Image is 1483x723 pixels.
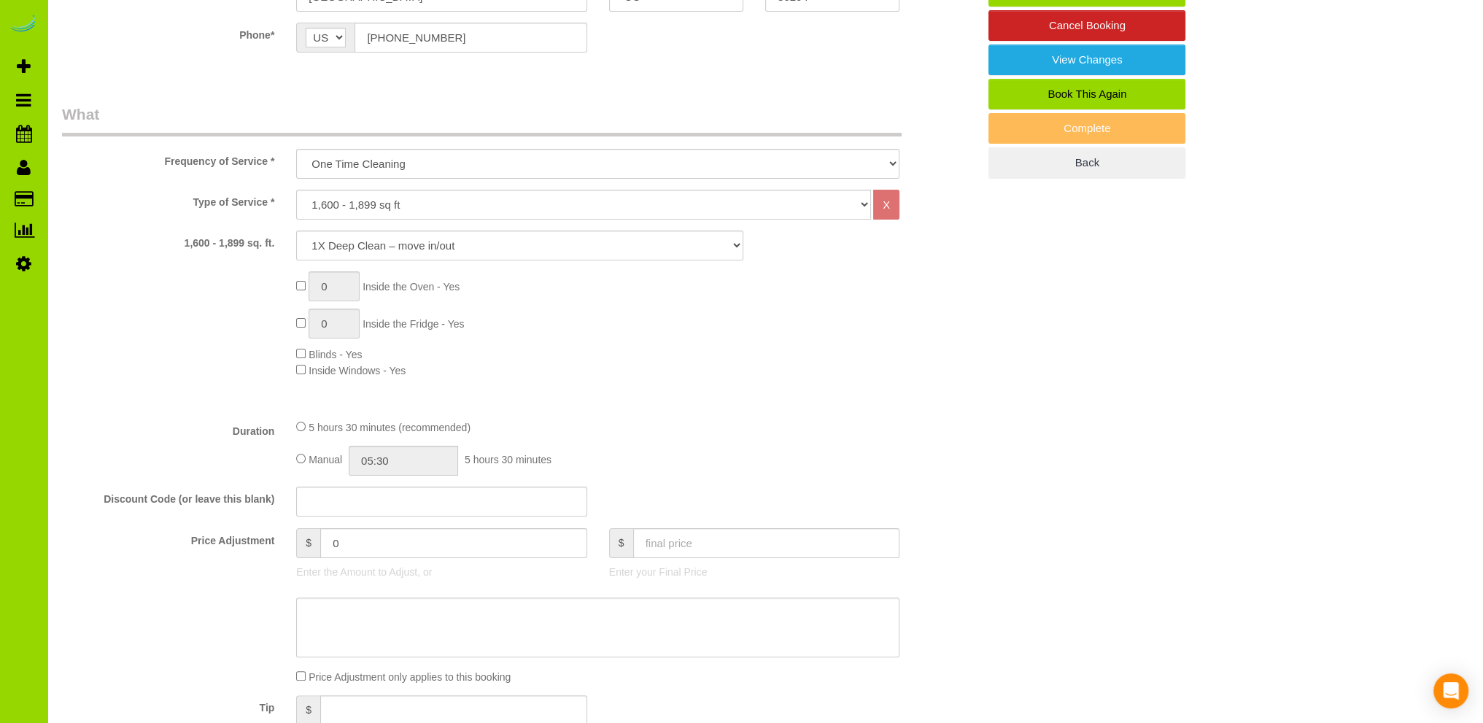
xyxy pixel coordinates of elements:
span: Inside the Oven - Yes [363,281,460,293]
label: Discount Code (or leave this blank) [51,487,285,506]
span: $ [296,528,320,558]
input: Phone* [355,23,586,53]
span: Blinds - Yes [309,349,362,360]
div: Open Intercom Messenger [1433,673,1468,708]
p: Enter your Final Price [609,565,899,579]
span: 5 hours 30 minutes (recommended) [309,422,471,433]
label: Tip [51,695,285,715]
span: Inside Windows - Yes [309,365,406,376]
a: Cancel Booking [988,10,1185,41]
p: Enter the Amount to Adjust, or [296,565,586,579]
span: Inside the Fridge - Yes [363,318,464,330]
a: Book This Again [988,79,1185,109]
label: Price Adjustment [51,528,285,548]
span: $ [609,528,633,558]
label: 1,600 - 1,899 sq. ft. [51,231,285,250]
a: Back [988,147,1185,178]
input: final price [633,528,900,558]
label: Frequency of Service * [51,149,285,169]
span: Price Adjustment only applies to this booking [309,671,511,683]
legend: What [62,104,902,136]
a: View Changes [988,45,1185,75]
span: Manual [309,454,342,465]
label: Type of Service * [51,190,285,209]
img: Automaid Logo [9,15,38,35]
span: 5 hours 30 minutes [465,454,551,465]
label: Phone* [51,23,285,42]
label: Duration [51,419,285,438]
